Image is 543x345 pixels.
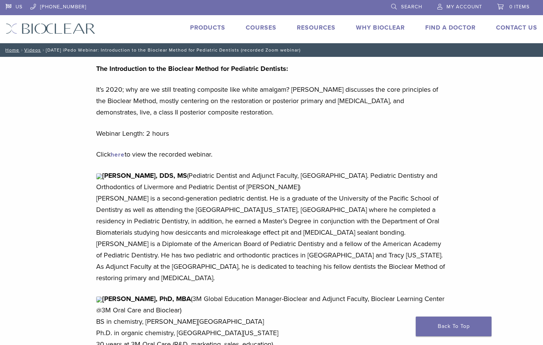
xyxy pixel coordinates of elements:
[297,24,335,31] a: Resources
[3,47,19,53] a: Home
[111,151,125,158] a: here
[6,23,95,34] img: Bioclear
[96,128,447,139] p: Webinar Length: 2 hours
[19,48,24,52] span: /
[401,4,422,10] span: Search
[41,48,46,52] span: /
[24,47,41,53] a: Videos
[190,24,225,31] a: Products
[96,84,447,118] p: It’s 2020; why are we still treating composite like white amalgam? [PERSON_NAME] discusses the co...
[446,4,482,10] span: My Account
[246,24,276,31] a: Courses
[96,173,102,179] img: 0
[356,24,405,31] a: Why Bioclear
[509,4,530,10] span: 0 items
[102,295,191,303] b: [PERSON_NAME], PhD, MBA
[496,24,537,31] a: Contact Us
[416,317,492,336] a: Back To Top
[96,296,102,303] img: 0
[96,149,447,160] p: Click to view the recorded webinar.
[96,64,288,73] strong: The Introduction to the Bioclear Method for Pediatric Dentists:
[425,24,476,31] a: Find A Doctor
[102,171,187,180] b: [PERSON_NAME], DDS, MS
[96,170,447,284] p: (Pediatric Dentist and Adjunct Faculty, [GEOGRAPHIC_DATA]. Pediatric Dentistry and Orthodontics o...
